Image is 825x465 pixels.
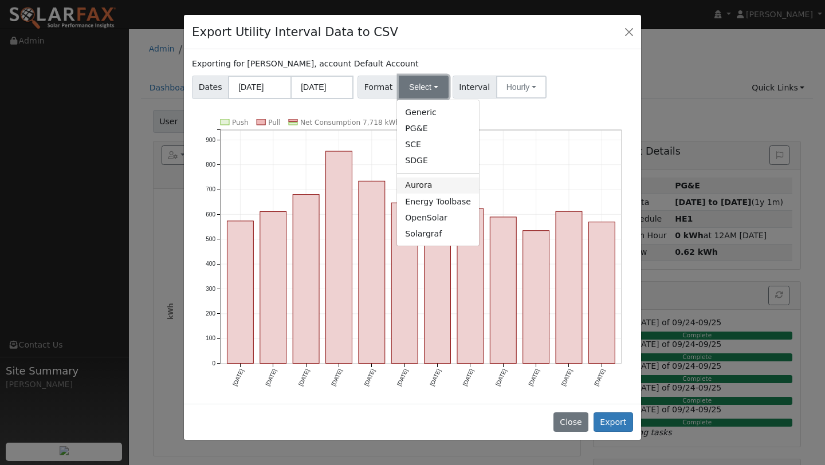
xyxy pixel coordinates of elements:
[496,76,547,98] button: Hourly
[594,412,633,432] button: Export
[397,153,479,169] a: SDGE
[213,360,216,367] text: 0
[192,23,398,41] h4: Export Utility Interval Data to CSV
[396,368,409,387] text: [DATE]
[490,217,516,364] rect: onclick=""
[293,194,319,363] rect: onclick=""
[206,161,215,168] text: 800
[227,221,254,364] rect: onclick=""
[494,368,508,387] text: [DATE]
[589,222,615,363] rect: onclick=""
[359,181,385,363] rect: onclick=""
[206,310,215,317] text: 200
[268,119,280,127] text: Pull
[231,368,245,387] text: [DATE]
[206,261,215,267] text: 400
[453,76,497,98] span: Interval
[397,120,479,136] a: PG&E
[330,368,343,387] text: [DATE]
[232,119,249,127] text: Push
[206,186,215,192] text: 700
[425,192,451,363] rect: onclick=""
[462,368,475,387] text: [DATE]
[363,368,376,387] text: [DATE]
[457,208,484,363] rect: onclick=""
[397,226,479,242] a: Solargraf
[429,368,442,387] text: [DATE]
[527,368,540,387] text: [DATE]
[397,104,479,120] a: Generic
[523,230,549,363] rect: onclick=""
[556,211,582,363] rect: onclick=""
[397,137,479,153] a: SCE
[300,119,400,127] text: Net Consumption 7,718 kWh
[397,194,479,210] a: Energy Toolbase
[206,136,215,143] text: 900
[206,211,215,217] text: 600
[265,368,278,387] text: [DATE]
[206,335,215,341] text: 100
[560,368,573,387] text: [DATE]
[357,76,399,98] span: Format
[192,76,229,99] span: Dates
[206,236,215,242] text: 500
[260,211,286,363] rect: onclick=""
[391,203,418,363] rect: onclick=""
[399,76,449,98] button: Select
[326,151,352,364] rect: onclick=""
[192,58,418,70] label: Exporting for [PERSON_NAME], account Default Account
[553,412,588,432] button: Close
[621,23,637,40] button: Close
[593,368,606,387] text: [DATE]
[297,368,311,387] text: [DATE]
[397,178,479,194] a: Aurora
[397,210,479,226] a: OpenSolar
[206,285,215,291] text: 300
